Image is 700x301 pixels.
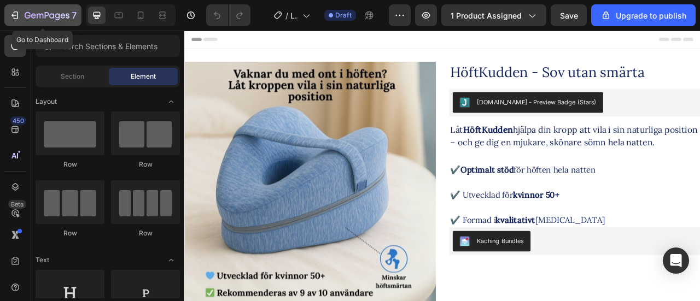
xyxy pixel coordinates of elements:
span: ✔️ för höften hela natten [338,170,523,183]
div: Open Intercom Messenger [663,247,689,274]
div: [DOMAIN_NAME] - Preview Badge (Stars) [372,85,524,96]
span: Toggle open [162,251,180,269]
strong: HöftKudden [354,119,418,133]
span: Save [560,11,578,20]
h1: HöftKudden - Sov utan smärta [337,40,656,65]
span: / [285,10,288,21]
button: Save [551,4,587,26]
span: 1 product assigned [451,10,522,21]
div: Row [111,160,180,169]
div: 450 [10,116,26,125]
img: KachingBundles.png [350,261,363,274]
span: Element [131,72,156,81]
div: Row [111,228,180,238]
div: Undo/Redo [206,4,250,26]
div: Kaching Bundles [372,261,431,273]
button: Judge.me - Preview Badge (Stars) [341,78,533,104]
strong: kvalitativt [396,234,446,247]
div: Row [36,228,104,238]
span: Låt hjälpa din kropp att vila i sin naturliga position – och ge dig en mjukare, skönare sömn hela... [338,119,653,149]
button: 7 [4,4,81,26]
span: Toggle open [162,93,180,110]
div: Beta [8,200,26,209]
span: ✔️ Utvecklad för [338,202,480,215]
input: Search Sections & Elements [36,35,180,57]
span: Layout [36,97,57,107]
span: Section [61,72,84,81]
p: 7 [72,9,77,22]
div: Row [36,160,104,169]
strong: Optimalt stöd [351,170,419,183]
div: Upgrade to publish [600,10,686,21]
iframe: Design area [184,31,700,301]
span: ✔️ Formad i [MEDICAL_DATA] [338,234,535,247]
span: Text [36,255,49,265]
span: Draft [335,10,352,20]
span: Leg pillow product page [290,10,298,21]
strong: kvinnor 50+ [418,202,477,215]
button: Kaching Bundles [341,255,440,281]
img: Judgeme.png [350,85,363,98]
button: Upgrade to publish [591,4,696,26]
button: 1 product assigned [441,4,546,26]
